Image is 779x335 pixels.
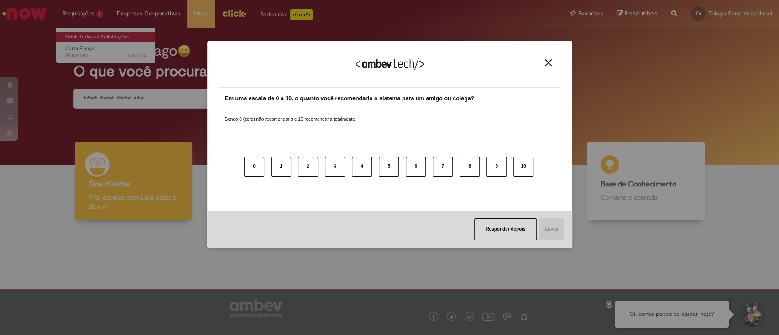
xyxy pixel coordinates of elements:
[225,105,356,123] label: Sendo 0 (zero) não recomendaria e 10 recomendaria totalmente.
[406,157,426,177] button: 6
[486,157,507,177] button: 9
[379,157,399,177] button: 5
[271,157,291,177] button: 1
[356,58,424,70] img: Logo Ambevtech
[225,94,475,103] label: Em uma escala de 0 a 10, o quanto você recomendaria o sistema para um amigo ou colega?
[298,157,318,177] button: 2
[460,157,480,177] button: 8
[433,157,453,177] button: 7
[474,218,537,240] button: Responder depois
[545,59,552,66] img: Close
[325,157,345,177] button: 3
[513,157,533,177] button: 10
[244,157,264,177] button: 0
[352,157,372,177] button: 4
[542,59,554,67] button: Close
